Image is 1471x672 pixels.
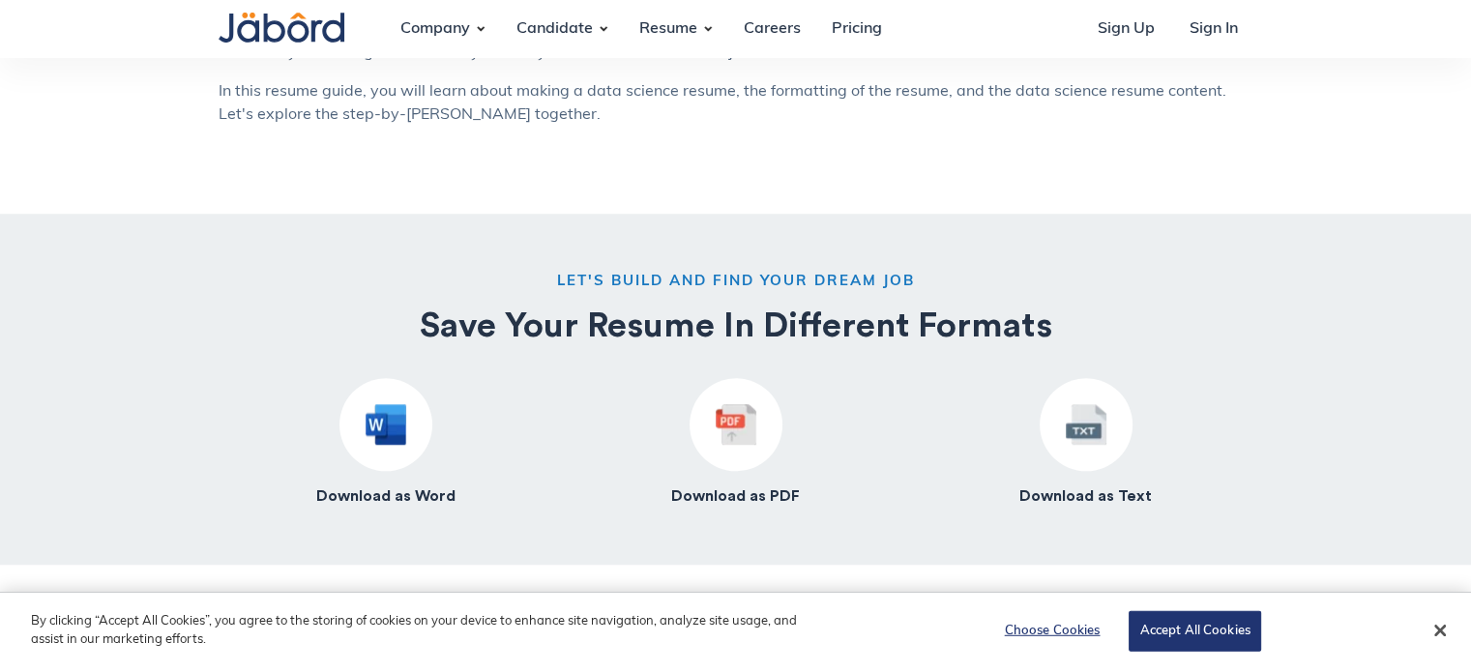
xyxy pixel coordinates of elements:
div: Resume [624,3,713,55]
h4: Download as Text [1019,486,1152,507]
p: By clicking “Accept All Cookies”, you agree to the storing of cookies on your device to enhance s... [31,612,809,650]
button: Choose Cookies [991,612,1112,651]
h4: Download as Word [316,486,456,507]
a: Pricing [816,3,897,55]
img: Resume as Text [1066,404,1106,445]
a: Sign In [1173,3,1252,55]
h6: LET'S BUILD AND FIND YOUR DREAM JOB [219,272,1253,294]
button: Close [1419,609,1461,652]
div: Candidate [501,3,608,55]
h4: Download as PDF [671,486,800,507]
img: Jabord [219,13,344,43]
h2: Save Your Resume In Different Formats [219,308,1253,343]
img: Resume as Word [366,404,406,445]
div: Company [385,3,485,55]
img: Resume as PDF [716,404,756,445]
button: Accept All Cookies [1129,611,1260,652]
a: Careers [728,3,816,55]
a: Sign Up [1081,3,1169,55]
p: In this resume guide, you will learn about making a data science resume, the formatting of the re... [219,80,1253,127]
